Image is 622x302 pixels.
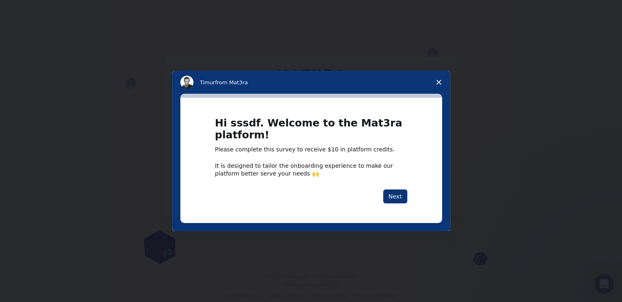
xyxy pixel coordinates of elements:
span: Support [16,6,46,13]
div: It is designed to tailor the onboarding experience to make our platform better serve your needs 🙌 [215,162,407,177]
img: Profile image for Timur [180,76,193,89]
h1: Hi sssdf. Welcome to the Mat3ra platform! [215,117,407,146]
span: Close survey [427,71,450,94]
span: from Mat3ra [215,79,248,86]
span: Timur [200,79,215,86]
button: Next [383,189,407,203]
div: Please complete this survey to receive $10 in platform credits. [215,146,407,154]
